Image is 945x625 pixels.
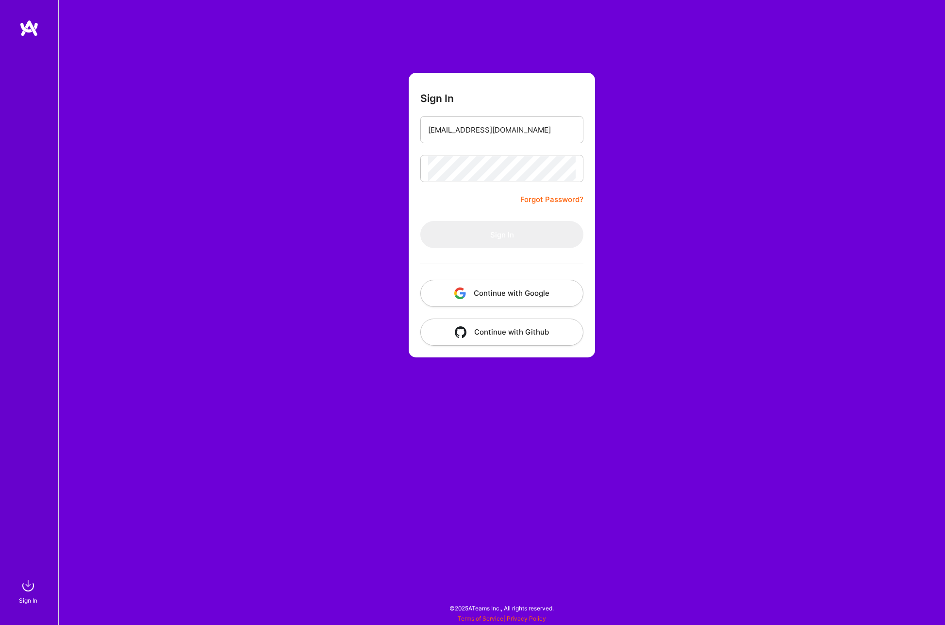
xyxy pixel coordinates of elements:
[19,19,39,37] img: logo
[420,92,454,104] h3: Sign In
[420,221,583,248] button: Sign In
[420,280,583,307] button: Continue with Google
[18,576,38,595] img: sign in
[507,615,546,622] a: Privacy Policy
[58,596,945,620] div: © 2025 ATeams Inc., All rights reserved.
[428,118,576,142] input: Email...
[455,326,466,338] img: icon
[458,615,503,622] a: Terms of Service
[454,287,466,299] img: icon
[420,319,583,346] button: Continue with Github
[19,595,37,606] div: Sign In
[520,194,583,205] a: Forgot Password?
[458,615,546,622] span: |
[20,576,38,606] a: sign inSign In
